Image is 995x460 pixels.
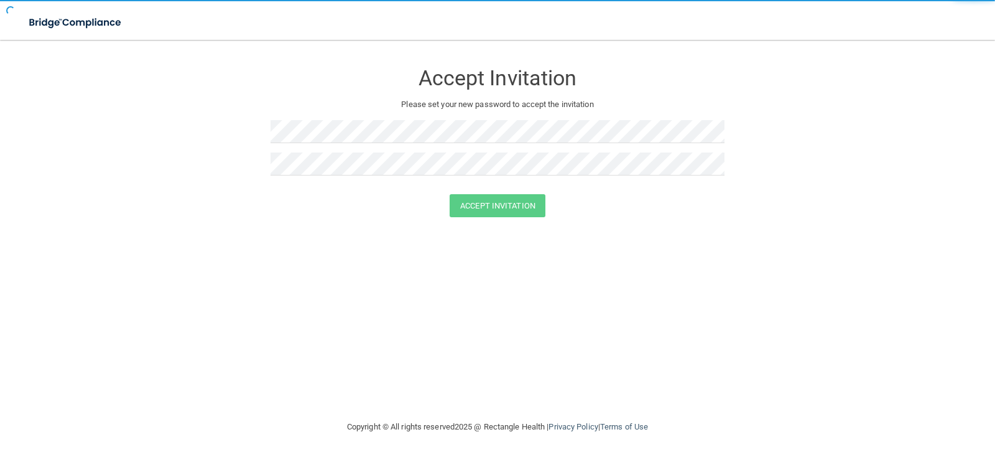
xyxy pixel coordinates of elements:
div: Copyright © All rights reserved 2025 @ Rectangle Health | | [271,407,724,447]
h3: Accept Invitation [271,67,724,90]
button: Accept Invitation [450,194,545,217]
img: bridge_compliance_login_screen.278c3ca4.svg [19,10,133,35]
p: Please set your new password to accept the invitation [280,97,715,112]
a: Terms of Use [600,422,648,431]
a: Privacy Policy [548,422,598,431]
